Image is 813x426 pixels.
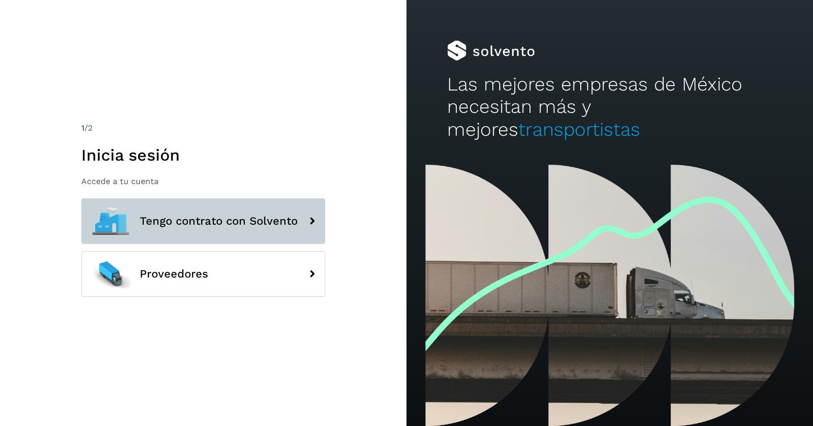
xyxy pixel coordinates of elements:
div: /2 [81,122,325,134]
button: Tengo contrato con Solvento [81,198,325,244]
h1: Inicia sesión [81,145,325,165]
p: Accede a tu cuenta [81,176,325,186]
span: transportistas [518,118,640,140]
span: 1 [81,123,84,133]
h2: Las mejores empresas de México necesitan más y mejores [447,73,772,141]
button: Proveedores [81,251,325,297]
span: Tengo contrato con Solvento [140,215,298,227]
span: Proveedores [140,268,208,280]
